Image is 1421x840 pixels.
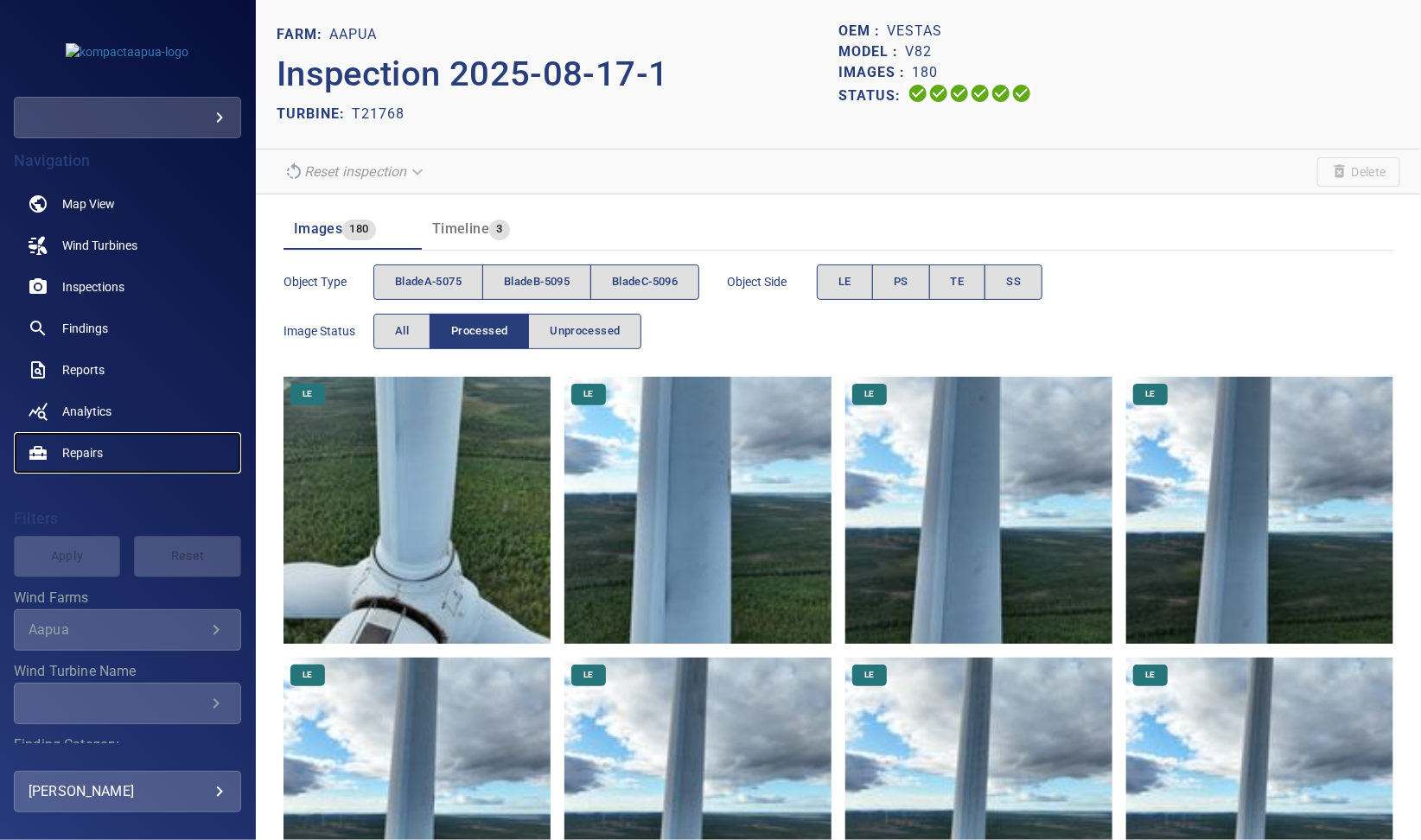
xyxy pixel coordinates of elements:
span: LE [292,669,322,681]
p: FARM: [277,24,329,45]
div: Reset inspection [277,156,434,187]
div: Wind Turbine Name [14,683,241,724]
span: Object Side [727,273,817,290]
svg: ML Processing 100% [970,83,991,104]
button: TE [929,264,986,300]
span: bladeC-5096 [612,272,678,292]
span: Inspections [62,278,124,296]
svg: Classification 100% [1011,83,1032,104]
p: Vestas [887,21,942,41]
span: Image Status [284,322,373,340]
p: Aapua [329,24,377,45]
span: LE [854,669,884,681]
em: Reset inspection [304,163,406,180]
button: All [373,314,430,349]
a: repairs noActive [14,432,241,474]
span: Analytics [62,403,112,420]
p: T21768 [352,104,405,124]
a: windturbines noActive [14,225,241,266]
svg: Matching 100% [991,83,1011,104]
span: LE [1135,388,1165,400]
span: LE [573,388,603,400]
span: PS [894,272,908,292]
button: SS [985,264,1042,300]
a: inspections noActive [14,266,241,308]
span: 180 [342,220,375,239]
p: Inspection 2025-08-17-1 [277,48,838,100]
p: Images : [838,62,912,83]
button: bladeC-5096 [590,264,699,300]
span: Images [294,220,342,237]
div: objectType [373,264,699,300]
label: Wind Turbine Name [14,665,241,678]
button: PS [872,264,930,300]
p: Status: [838,83,908,108]
button: bladeB-5095 [482,264,591,300]
a: map noActive [14,183,241,225]
span: bladeA-5075 [395,272,462,292]
img: kompactaapua-logo [66,43,188,60]
div: imageStatus [373,314,642,349]
svg: Selecting 100% [949,83,970,104]
div: Unable to reset the inspection due to its current status [277,156,434,187]
label: Finding Category [14,738,241,752]
div: Aapua [29,621,206,638]
div: kompactaapua [14,97,241,138]
span: SS [1006,272,1021,292]
span: LE [838,272,851,292]
span: Findings [62,320,108,337]
span: Object type [284,273,373,290]
p: V82 [905,41,932,62]
span: Processed [451,321,507,341]
span: TE [951,272,965,292]
span: Repairs [62,444,103,461]
span: Timeline [432,220,489,237]
span: Unable to delete the inspection due to its current status [1317,157,1400,187]
button: bladeA-5075 [373,264,483,300]
p: 180 [912,62,938,83]
a: analytics noActive [14,391,241,432]
h4: Filters [14,510,241,527]
svg: Uploading 100% [908,83,928,104]
button: Unprocessed [528,314,641,349]
div: objectSide [817,264,1042,300]
h4: Navigation [14,152,241,169]
span: bladeB-5095 [504,272,570,292]
span: LE [854,388,884,400]
span: 3 [489,220,509,239]
svg: Data Formatted 100% [928,83,949,104]
label: Wind Farms [14,591,241,605]
button: LE [817,264,873,300]
span: LE [292,388,322,400]
a: findings noActive [14,308,241,349]
p: Model : [838,41,905,62]
span: Unprocessed [550,321,620,341]
div: Wind Farms [14,609,241,651]
span: LE [1135,669,1165,681]
span: Reports [62,361,105,379]
button: Processed [430,314,529,349]
span: Map View [62,195,115,213]
p: OEM : [838,21,887,41]
div: [PERSON_NAME] [29,778,226,805]
span: LE [573,669,603,681]
span: Wind Turbines [62,237,137,254]
p: TURBINE: [277,104,352,124]
a: reports noActive [14,349,241,391]
span: All [395,321,409,341]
